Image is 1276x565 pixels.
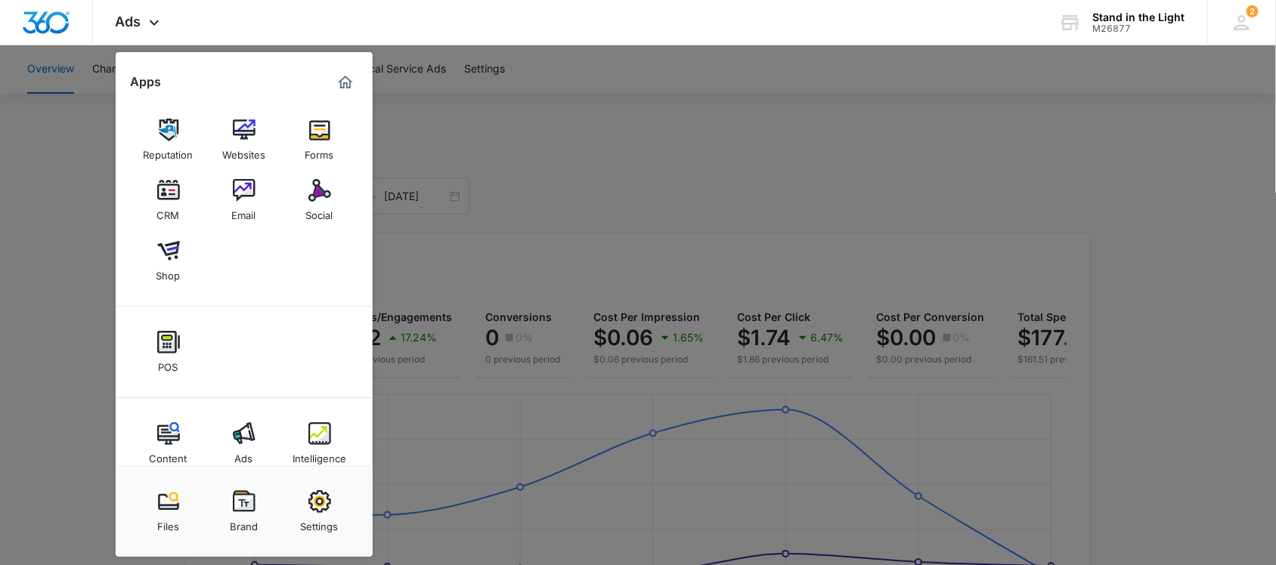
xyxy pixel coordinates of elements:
div: Ads [235,445,253,465]
div: Email [232,202,256,221]
div: POS [159,354,178,373]
a: Shop [140,232,197,289]
div: account id [1093,23,1185,34]
div: Websites [222,141,265,161]
div: Shop [156,262,181,282]
div: Reputation [144,141,194,161]
a: POS [140,323,197,381]
a: Content [140,415,197,472]
a: Websites [215,111,273,168]
div: Content [150,445,187,465]
a: Reputation [140,111,197,168]
a: Marketing 360® Dashboard [333,70,358,94]
a: Forms [291,111,348,168]
a: CRM [140,171,197,229]
span: 2 [1247,5,1259,17]
div: account name [1093,11,1185,23]
h2: Apps [131,75,162,89]
span: Ads [116,14,141,29]
div: Intelligence [293,445,346,465]
a: Settings [291,483,348,540]
div: notifications count [1247,5,1259,17]
div: Files [157,513,179,533]
div: Brand [230,513,258,533]
a: Intelligence [291,415,348,472]
div: Forms [305,141,334,161]
a: Social [291,171,348,229]
div: Social [306,202,333,221]
a: Ads [215,415,273,472]
a: Brand [215,483,273,540]
a: Files [140,483,197,540]
div: Settings [301,513,339,533]
a: Email [215,171,273,229]
div: CRM [157,202,180,221]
